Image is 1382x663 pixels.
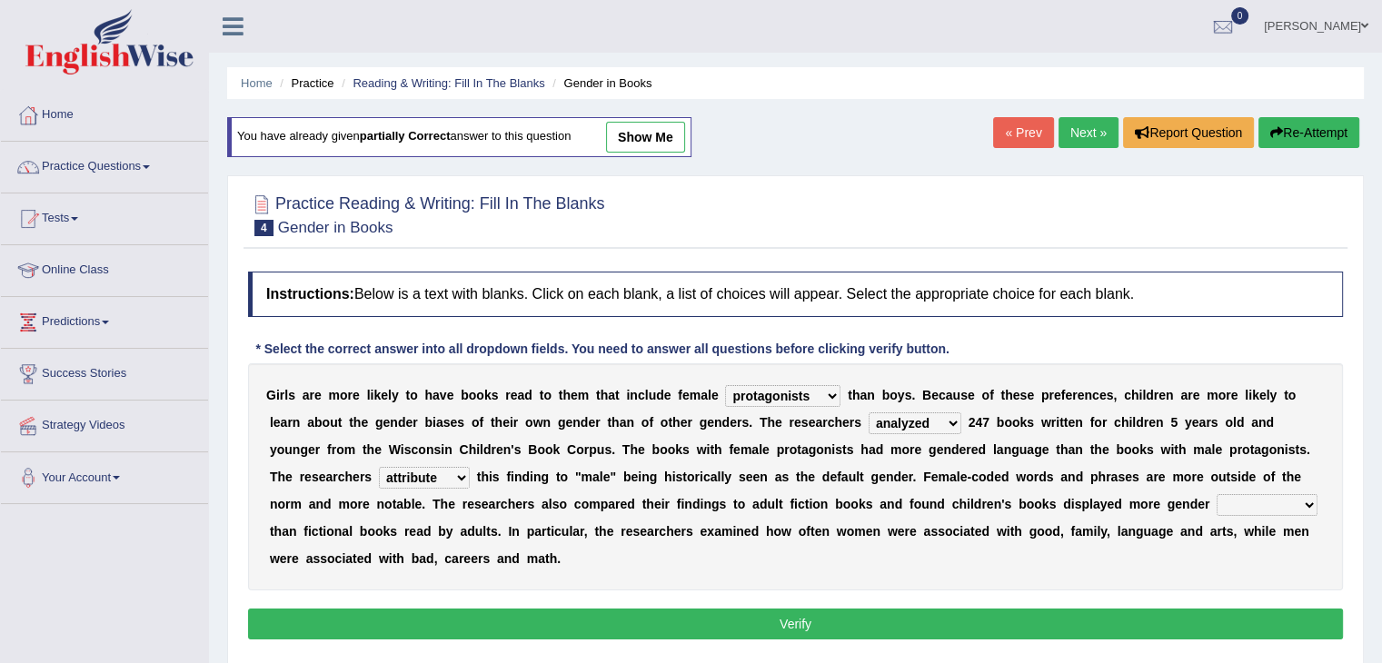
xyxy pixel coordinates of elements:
[424,388,432,402] b: h
[649,415,653,430] b: f
[461,388,469,402] b: b
[287,415,292,430] b: r
[1,90,208,135] a: Home
[483,442,492,457] b: d
[277,442,285,457] b: o
[687,415,691,430] b: r
[969,415,976,430] b: 2
[367,388,371,402] b: l
[1049,388,1053,402] b: r
[1192,415,1199,430] b: e
[989,388,994,402] b: f
[1188,388,1192,402] b: r
[1019,388,1027,402] b: s
[1027,388,1034,402] b: e
[459,442,468,457] b: C
[571,388,578,402] b: e
[505,388,510,402] b: r
[562,388,571,402] b: h
[248,609,1343,639] button: Verify
[595,415,600,430] b: r
[300,442,308,457] b: g
[1054,388,1061,402] b: e
[707,415,714,430] b: e
[1004,415,1012,430] b: o
[349,415,353,430] b: t
[630,442,638,457] b: h
[266,286,354,302] b: Instructions:
[480,442,483,457] b: l
[1211,415,1218,430] b: s
[284,442,293,457] b: u
[606,122,685,153] a: show me
[828,415,835,430] b: c
[353,76,544,90] a: Reading & Writing: Fill In The Blanks
[413,415,417,430] b: r
[411,442,418,457] b: c
[424,415,432,430] b: b
[714,415,722,430] b: n
[528,442,537,457] b: B
[1132,415,1136,430] b: l
[329,388,340,402] b: m
[308,442,315,457] b: e
[630,388,638,402] b: n
[418,442,426,457] b: o
[1266,415,1274,430] b: d
[661,415,669,430] b: o
[1166,388,1174,402] b: n
[348,388,353,402] b: r
[241,76,273,90] a: Home
[620,415,627,430] b: a
[572,415,581,430] b: n
[353,415,362,430] b: h
[1,349,208,394] a: Success Stories
[533,415,543,430] b: w
[1,401,208,446] a: Strategy Videos
[491,415,495,430] b: t
[513,415,518,430] b: r
[1259,388,1267,402] b: e
[1000,388,1005,402] b: t
[1245,388,1248,402] b: l
[559,388,563,402] b: t
[278,219,393,236] small: Gender in Books
[492,388,499,402] b: s
[882,388,890,402] b: b
[1258,415,1267,430] b: n
[495,415,503,430] b: h
[293,415,301,430] b: n
[1092,388,1099,402] b: c
[1084,388,1092,402] b: n
[543,388,552,402] b: o
[303,388,310,402] b: a
[1269,388,1277,402] b: y
[404,442,412,457] b: s
[1059,415,1064,430] b: t
[383,415,390,430] b: e
[721,415,730,430] b: d
[1,297,208,342] a: Predictions
[440,388,447,402] b: v
[1138,388,1142,402] b: i
[975,415,982,430] b: 4
[701,388,708,402] b: a
[426,442,434,457] b: n
[588,415,595,430] b: e
[681,415,688,430] b: e
[524,388,532,402] b: d
[1128,415,1132,430] b: i
[567,442,576,457] b: C
[842,415,850,430] b: e
[545,442,553,457] b: o
[1251,415,1258,430] b: a
[1012,415,1020,430] b: o
[1225,415,1233,430] b: o
[370,388,373,402] b: i
[1,142,208,187] a: Practice Questions
[1193,388,1200,402] b: e
[1146,388,1154,402] b: d
[315,442,320,457] b: r
[1226,388,1230,402] b: r
[1267,388,1270,402] b: l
